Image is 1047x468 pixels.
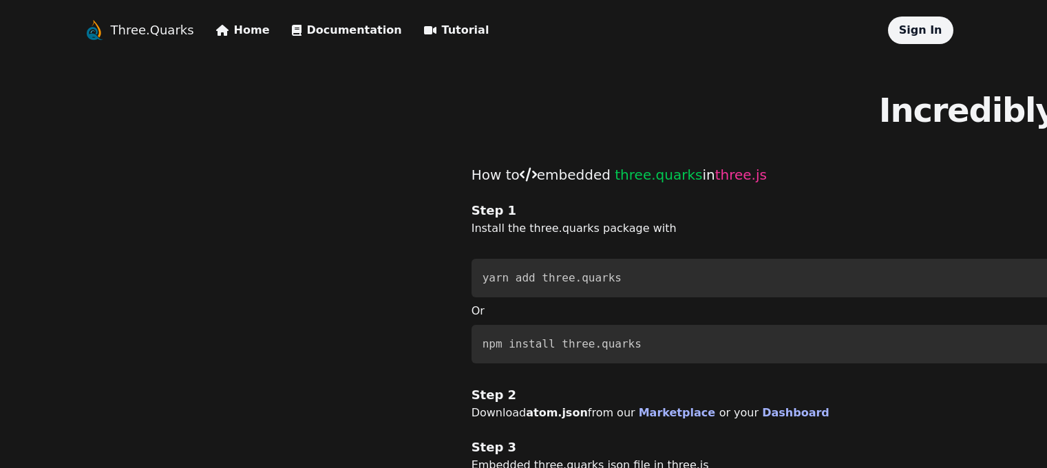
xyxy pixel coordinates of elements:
a: Marketplace [639,406,719,419]
span: three.quarks [615,167,702,183]
span: three.js [715,167,767,183]
a: Three.Quarks [111,21,194,40]
a: Dashboard [762,406,829,419]
a: Home [216,22,270,39]
a: Documentation [292,22,402,39]
a: Tutorial [424,22,489,39]
span: atom.json [526,406,588,419]
code: npm install three.quarks [483,337,642,350]
a: Sign In [899,23,942,36]
code: yarn add three.quarks [483,271,622,284]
